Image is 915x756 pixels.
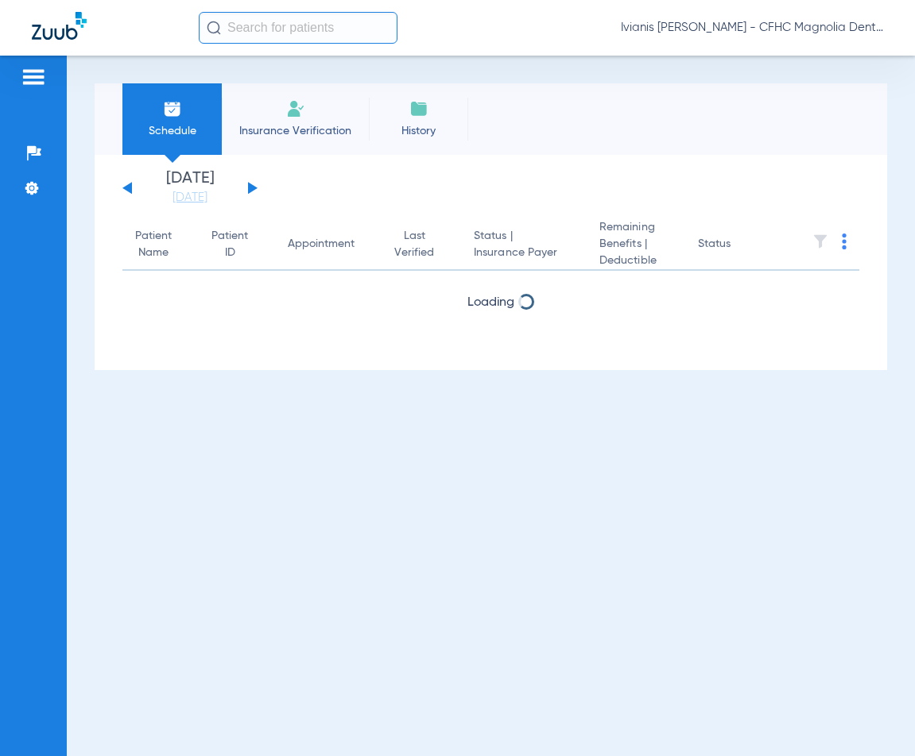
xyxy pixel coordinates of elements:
div: Patient Name [135,228,172,261]
img: Manual Insurance Verification [286,99,305,118]
th: Status | [461,219,587,271]
span: Ivianis [PERSON_NAME] - CFHC Magnolia Dental [621,20,883,36]
th: Status [685,219,793,271]
th: Remaining Benefits | [587,219,685,271]
a: [DATE] [142,190,238,206]
div: Appointment [288,236,355,253]
input: Search for patients [199,12,397,44]
img: Search Icon [207,21,221,35]
div: Appointment [288,236,369,253]
div: Patient ID [211,228,262,261]
span: Loading [467,296,514,309]
div: Last Verified [394,228,434,261]
img: group-dot-blue.svg [842,233,847,249]
span: Deductible [599,253,673,269]
span: Insurance Payer [474,245,574,261]
img: History [409,99,428,118]
img: Schedule [163,99,182,118]
div: Patient ID [211,228,248,261]
span: Schedule [134,123,210,139]
span: Insurance Verification [234,123,357,139]
span: History [381,123,456,139]
div: Last Verified [394,228,448,261]
img: Zuub Logo [32,12,87,40]
div: Patient Name [135,228,186,261]
img: filter.svg [812,233,828,249]
img: hamburger-icon [21,67,46,87]
li: [DATE] [142,171,238,206]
